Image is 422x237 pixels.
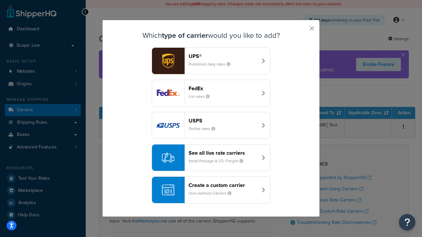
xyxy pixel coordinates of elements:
button: ups logoUPS®Published daily rates [152,47,270,74]
small: Published daily rates [189,61,236,67]
small: Online rates [189,126,221,132]
header: See all live rate carriers [189,150,257,156]
header: USPS [189,118,257,124]
button: Create a custom carrierUser-defined Carriers [152,176,270,203]
button: fedEx logoFedExList rates [152,80,270,107]
header: UPS® [189,53,257,59]
header: FedEx [189,85,257,92]
small: List rates [189,93,215,99]
img: fedEx logo [152,80,184,106]
h3: Which would you like to add? [119,32,303,39]
strong: type of carrier [162,30,208,41]
header: Create a custom carrier [189,182,257,188]
img: icon-carrier-custom-c93b8a24.svg [162,184,174,196]
button: Open Resource Center [399,214,415,230]
small: Small Package & LTL Freight [189,158,249,164]
img: icon-carrier-liverate-becf4550.svg [162,151,174,164]
img: ups logo [152,48,184,74]
button: See all live rate carriersSmall Package & LTL Freight [152,144,270,171]
img: usps logo [152,112,184,139]
small: User-defined Carriers [189,190,237,196]
button: usps logoUSPSOnline rates [152,112,270,139]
